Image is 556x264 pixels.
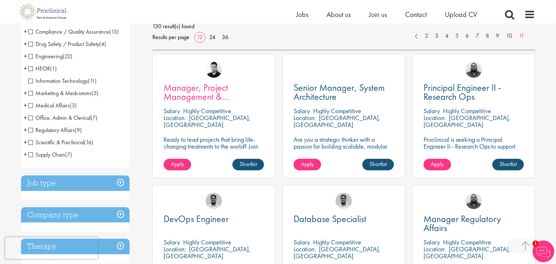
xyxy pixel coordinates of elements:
[431,32,442,40] a: 3
[28,151,72,158] span: Supply Chain
[28,151,65,158] span: Supply Chain
[421,32,432,40] a: 2
[424,238,440,246] span: Salary
[443,238,491,246] p: Highly Competitive
[164,214,264,223] a: DevOps Engineer
[502,32,516,40] a: 10
[219,33,231,41] a: 36
[24,149,27,160] span: +
[152,32,189,43] span: Results per page
[294,114,380,129] p: [GEOGRAPHIC_DATA], [GEOGRAPHIC_DATA]
[50,65,57,72] span: (1)
[492,32,503,40] a: 9
[63,52,72,60] span: (22)
[70,102,77,109] span: (3)
[462,32,472,40] a: 6
[424,136,524,170] p: Proclinical is seeking a Principal Engineer II - Research Ops to support external engineering pro...
[28,114,90,122] span: Office, Admin & Clerical
[206,61,222,78] a: Anderson Maldonado
[424,114,510,129] p: [GEOGRAPHIC_DATA], [GEOGRAPHIC_DATA]
[28,89,98,97] span: Marketing & Medcomms
[424,245,510,260] p: [GEOGRAPHIC_DATA], [GEOGRAPHIC_DATA]
[369,10,387,19] a: Join us
[206,193,222,209] img: Timothy Deschamps
[336,193,352,209] img: Timothy Deschamps
[28,139,93,146] span: Scientific & Preclinical
[164,83,264,101] a: Manager, Project Management & Operational Delivery
[28,28,119,35] span: Compliance / Quality Assurance
[482,32,493,40] a: 8
[28,77,88,85] span: Information Technology
[424,107,440,115] span: Salary
[294,238,310,246] span: Salary
[164,114,186,122] span: Location:
[28,65,50,72] span: HEOR
[313,107,361,115] p: Highly Competitive
[28,52,63,60] span: Engineering
[294,83,394,101] a: Senior Manager, System Architecture
[28,126,82,134] span: Regulatory Affairs
[424,81,501,103] span: Principal Engineer II - Research Ops
[443,107,491,115] p: Highly Competitive
[183,238,231,246] p: Highly Competitive
[294,81,385,103] span: Senior Manager, System Architecture
[24,100,27,111] span: +
[431,160,444,168] span: Apply
[24,38,27,49] span: +
[28,139,84,146] span: Scientific & Preclinical
[294,245,380,260] p: [GEOGRAPHIC_DATA], [GEOGRAPHIC_DATA]
[183,107,231,115] p: Highly Competitive
[171,160,184,168] span: Apply
[164,159,191,170] a: Apply
[75,126,82,134] span: (9)
[294,214,394,223] a: Database Specialist
[24,63,27,74] span: +
[28,65,57,72] span: HEOR
[28,126,75,134] span: Regulatory Affairs
[28,89,92,97] span: Marketing & Medcomms
[515,32,528,40] a: 11
[164,245,250,260] p: [GEOGRAPHIC_DATA], [GEOGRAPHIC_DATA]
[472,32,483,40] a: 7
[28,102,70,109] span: Medical Affairs
[88,77,97,85] span: (11)
[424,159,451,170] a: Apply
[28,40,99,48] span: Drug Safety / Product Safety
[362,159,394,170] a: Shortlist
[424,114,446,122] span: Location:
[466,61,482,78] img: Ashley Bennett
[294,114,316,122] span: Location:
[452,32,462,40] a: 5
[24,112,27,123] span: +
[294,107,310,115] span: Salary
[296,10,308,19] a: Jobs
[28,114,97,122] span: Office, Admin & Clerical
[313,238,361,246] p: Highly Competitive
[466,193,482,209] img: Ashley Bennett
[442,32,452,40] a: 4
[24,26,27,37] span: +
[164,136,264,170] p: Ready to lead projects that bring life-changing treatments to the world? Join our client at the f...
[327,10,351,19] a: About us
[5,237,98,259] iframe: reCAPTCHA
[28,52,72,60] span: Engineering
[164,107,180,115] span: Salary
[24,88,27,98] span: +
[28,40,106,48] span: Drug Safety / Product Safety
[232,159,264,170] a: Shortlist
[532,240,539,247] span: 1
[294,136,394,157] p: Are you a strategic thinker with a passion for building scalable, modular technology platforms?
[99,40,106,48] span: (4)
[301,160,314,168] span: Apply
[405,10,427,19] span: Contact
[21,207,130,223] h3: Company type
[92,89,98,97] span: (5)
[28,28,109,35] span: Compliance / Quality Assurance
